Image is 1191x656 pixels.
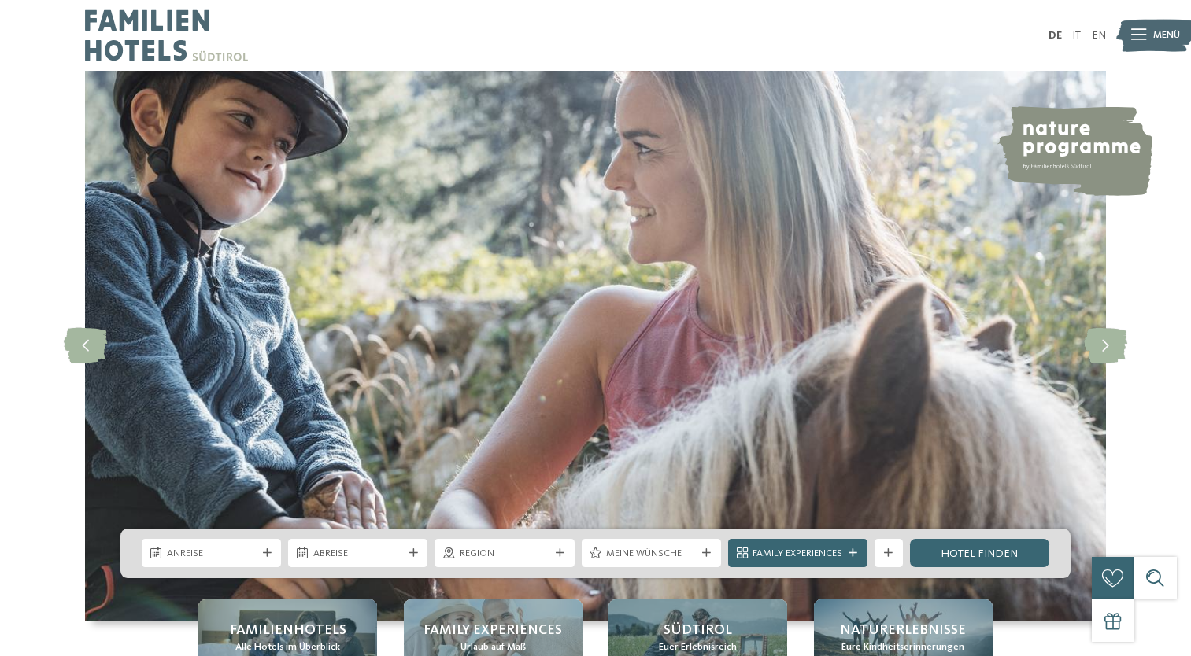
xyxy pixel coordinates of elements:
[997,106,1152,196] img: nature programme by Familienhotels Südtirol
[1072,30,1081,41] a: IT
[606,547,696,561] span: Meine Wünsche
[424,621,562,640] span: Family Experiences
[1049,30,1062,41] a: DE
[659,640,737,654] span: Euer Erlebnisreich
[753,547,842,561] span: Family Experiences
[235,640,340,654] span: Alle Hotels im Überblick
[664,621,732,640] span: Südtirol
[167,547,257,561] span: Anreise
[230,621,346,640] span: Familienhotels
[460,547,549,561] span: Region
[313,547,403,561] span: Abreise
[910,539,1049,567] a: Hotel finden
[460,640,526,654] span: Urlaub auf Maß
[840,621,966,640] span: Naturerlebnisse
[841,640,964,654] span: Eure Kindheitserinnerungen
[1153,28,1180,42] span: Menü
[1092,30,1106,41] a: EN
[85,71,1106,621] img: Familienhotels Südtirol: The happy family places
